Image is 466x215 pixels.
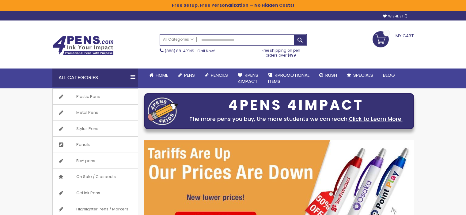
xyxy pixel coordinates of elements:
span: Pens [184,72,195,78]
a: Metal Pens [53,105,138,120]
a: Rush [314,69,342,82]
a: Pens [173,69,200,82]
a: All Categories [160,35,197,45]
span: Specials [353,72,373,78]
a: Gel Ink Pens [53,185,138,201]
span: All Categories [163,37,194,42]
a: Blog [378,69,400,82]
span: Pencils [70,137,97,153]
span: Home [156,72,168,78]
span: On Sale / Closeouts [70,169,122,185]
div: 4PENS 4IMPACT [181,99,411,112]
span: Rush [325,72,337,78]
a: Pencils [200,69,233,82]
a: Home [144,69,173,82]
a: 4PROMOTIONALITEMS [263,69,314,88]
a: On Sale / Closeouts [53,169,138,185]
span: Bic® pens [70,153,101,169]
img: 4Pens Custom Pens and Promotional Products [52,36,114,55]
img: four_pen_logo.png [148,97,178,125]
a: Stylus Pens [53,121,138,137]
div: The more pens you buy, the more students we can reach. [181,115,411,123]
span: Plastic Pens [70,89,106,105]
span: - Call Now! [165,48,215,54]
a: (888) 88-4PENS [165,48,194,54]
span: Blog [383,72,395,78]
a: Wishlist [383,14,407,19]
a: Plastic Pens [53,89,138,105]
span: Gel Ink Pens [70,185,106,201]
span: Metal Pens [70,105,104,120]
span: Pencils [211,72,228,78]
div: All Categories [52,69,138,87]
div: Free shipping on pen orders over $199 [255,46,307,58]
span: Stylus Pens [70,121,104,137]
a: Bic® pens [53,153,138,169]
a: Pencils [53,137,138,153]
a: Click to Learn More. [349,115,403,123]
a: 4Pens4impact [233,69,263,88]
span: 4PROMOTIONAL ITEMS [268,72,309,84]
a: Specials [342,69,378,82]
span: 4Pens 4impact [238,72,258,84]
